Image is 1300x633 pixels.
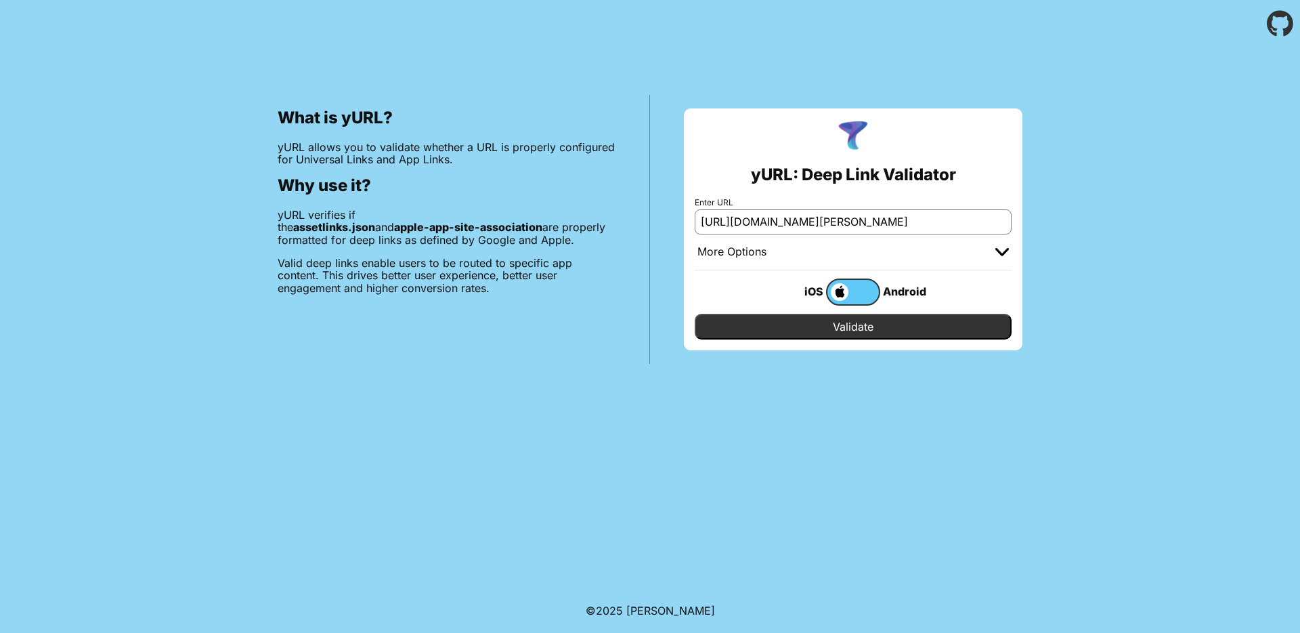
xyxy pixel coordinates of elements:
[586,588,715,633] footer: ©
[278,141,615,166] p: yURL allows you to validate whether a URL is properly configured for Universal Links and App Links.
[995,248,1009,256] img: chevron
[695,198,1012,207] label: Enter URL
[751,165,956,184] h2: yURL: Deep Link Validator
[880,283,934,300] div: Android
[695,314,1012,340] input: Validate
[293,220,375,234] b: assetlinks.json
[278,108,615,127] h2: What is yURL?
[836,119,871,155] img: yURL Logo
[278,209,615,246] p: yURL verifies if the and are properly formatted for deep links as defined by Google and Apple.
[278,257,615,294] p: Valid deep links enable users to be routed to specific app content. This drives better user exper...
[626,604,715,617] a: Michael Ibragimchayev's Personal Site
[596,604,623,617] span: 2025
[394,220,542,234] b: apple-app-site-association
[278,176,615,195] h2: Why use it?
[772,283,826,300] div: iOS
[697,245,766,259] div: More Options
[695,209,1012,234] input: e.g. https://app.chayev.com/xyx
